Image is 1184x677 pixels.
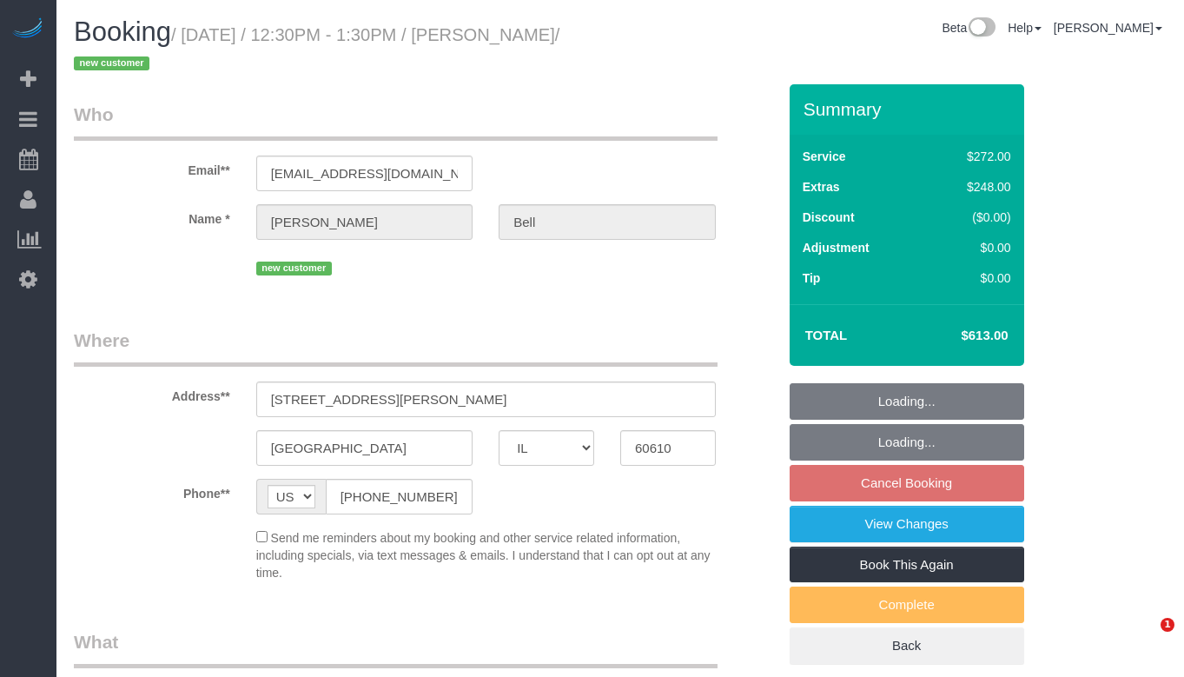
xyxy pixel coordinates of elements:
[967,17,995,40] img: New interface
[74,328,718,367] legend: Where
[805,328,848,342] strong: Total
[930,148,1011,165] div: $272.00
[1008,21,1042,35] a: Help
[803,239,870,256] label: Adjustment
[804,99,1015,119] h3: Summary
[1125,618,1167,660] iframe: Intercom live chat
[256,262,332,275] span: new customer
[74,629,718,668] legend: What
[930,209,1011,226] div: ($0.00)
[803,148,846,165] label: Service
[930,269,1011,287] div: $0.00
[790,547,1024,583] a: Book This Again
[803,269,821,287] label: Tip
[620,430,716,466] input: Zip Code**
[74,25,559,74] small: / [DATE] / 12:30PM - 1:30PM / [PERSON_NAME]
[790,627,1024,664] a: Back
[74,17,171,47] span: Booking
[499,204,716,240] input: Last Name*
[74,56,149,70] span: new customer
[909,329,1008,343] h4: $613.00
[942,21,995,35] a: Beta
[256,204,473,240] input: First Name**
[930,239,1011,256] div: $0.00
[1161,618,1174,632] span: 1
[803,209,855,226] label: Discount
[790,506,1024,542] a: View Changes
[930,178,1011,196] div: $248.00
[74,102,718,141] legend: Who
[803,178,840,196] label: Extras
[1054,21,1162,35] a: [PERSON_NAME]
[61,204,243,228] label: Name *
[10,17,45,42] img: Automaid Logo
[256,531,711,580] span: Send me reminders about my booking and other service related information, including specials, via...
